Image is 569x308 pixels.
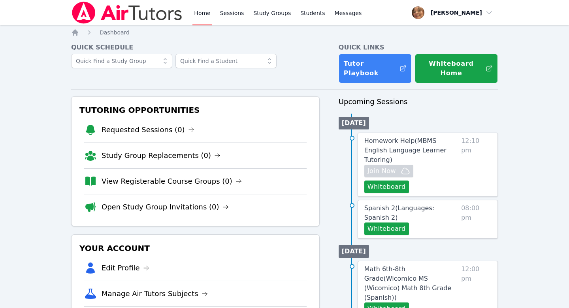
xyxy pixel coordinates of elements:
[364,181,409,193] button: Whiteboard
[364,222,409,235] button: Whiteboard
[461,136,491,193] span: 12:10 pm
[71,29,498,36] nav: Breadcrumb
[102,124,194,135] a: Requested Sessions (0)
[78,241,313,255] h3: Your Account
[100,29,130,36] span: Dashboard
[78,103,313,117] h3: Tutoring Opportunities
[102,288,208,299] a: Manage Air Tutors Subjects
[339,43,498,52] h4: Quick Links
[339,54,412,83] a: Tutor Playbook
[339,117,369,129] li: [DATE]
[415,54,498,83] button: Whiteboard Home
[364,136,458,165] a: Homework Help(MBMS English Language Learner Tutoring)
[364,264,458,302] a: Math 6th-8th Grade(Wicomico MS (Wicomico) Math 8th Grade (Spanish))
[364,137,447,164] span: Homework Help ( MBMS English Language Learner Tutoring )
[461,203,491,235] span: 08:00 pm
[364,204,434,221] span: Spanish 2 ( Languages: Spanish 2 )
[367,166,396,176] span: Join Now
[71,2,183,24] img: Air Tutors
[339,96,498,107] h3: Upcoming Sessions
[71,54,172,68] input: Quick Find a Study Group
[364,203,458,222] a: Spanish 2(Languages: Spanish 2)
[102,150,220,161] a: Study Group Replacements (0)
[71,43,320,52] h4: Quick Schedule
[175,54,277,68] input: Quick Find a Student
[335,9,362,17] span: Messages
[100,29,130,36] a: Dashboard
[339,245,369,258] li: [DATE]
[102,202,229,213] a: Open Study Group Invitations (0)
[364,165,413,177] button: Join Now
[364,265,451,301] span: Math 6th-8th Grade ( Wicomico MS (Wicomico) Math 8th Grade (Spanish) )
[102,262,149,274] a: Edit Profile
[102,176,242,187] a: View Registerable Course Groups (0)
